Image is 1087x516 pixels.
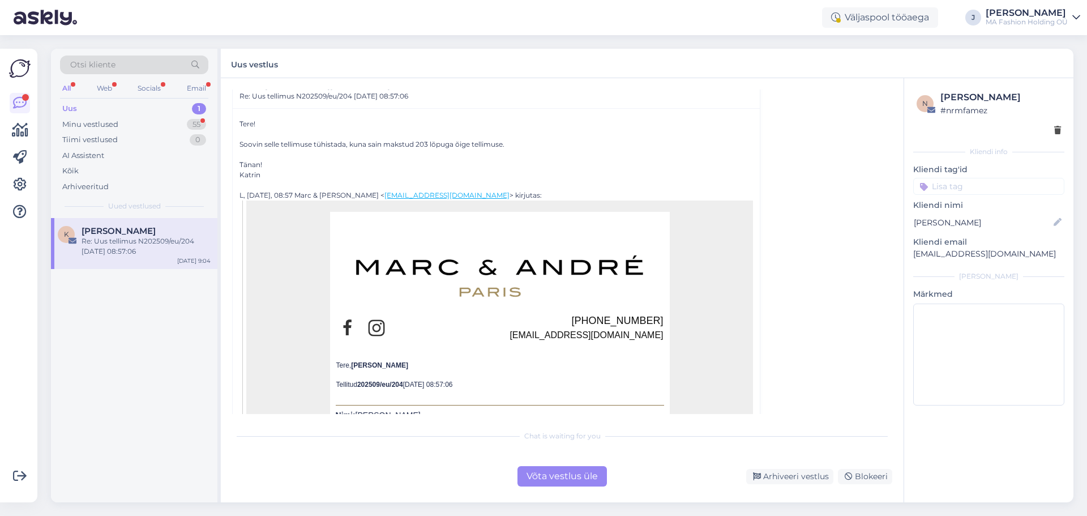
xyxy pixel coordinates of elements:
[913,199,1064,211] p: Kliendi nimi
[239,190,753,201] div: L, [DATE], 08:57 Marc & [PERSON_NAME] < > kirjutas:
[922,99,928,108] span: n
[177,257,211,265] div: [DATE] 9:04
[517,466,607,487] div: Võta vestlus üle
[822,7,938,28] div: Väljaspool tööaega
[384,191,510,199] a: [EMAIL_ADDRESS][DOMAIN_NAME]
[357,381,403,389] b: 202509/eu/204
[914,216,1051,229] input: Lisa nimi
[913,288,1064,300] p: Märkmed
[62,150,104,161] div: AI Assistent
[913,164,1064,176] p: Kliendi tag'id
[336,406,664,450] td: [PERSON_NAME] [PHONE_NUMBER]
[239,139,753,150] div: Soovin selle tellimuse tühistada, kuna sain makstud 203 lõpuga õige tellimuse.
[232,431,892,441] div: Chat is waiting for you
[572,315,664,326] a: [PHONE_NUMBER]
[82,236,211,257] div: Re: Uus tellimus N202509/eu/204 [DATE] 08:57:06
[190,134,206,146] div: 0
[986,8,1080,27] a: [PERSON_NAME]MA Fashion Holding OÜ
[60,81,73,96] div: All
[965,10,981,25] div: J
[940,104,1061,117] div: # nrmfamez
[913,248,1064,260] p: [EMAIL_ADDRESS][DOMAIN_NAME]
[62,181,109,193] div: Arhiveeritud
[336,360,664,370] p: Tere,
[913,236,1064,248] p: Kliendi email
[986,8,1068,18] div: [PERSON_NAME]
[336,411,356,420] b: Nimi:
[239,91,408,101] span: Re: Uus tellimus N202509/eu/204 [DATE] 08:57:06
[62,165,79,177] div: Kõik
[913,178,1064,195] input: Lisa tag
[9,58,31,79] img: Askly Logo
[913,147,1064,157] div: Kliendi info
[82,226,156,236] span: Katrin Kärner- Rebane
[838,469,892,484] div: Blokeeri
[95,81,114,96] div: Web
[108,201,161,211] span: Uued vestlused
[986,18,1068,27] div: MA Fashion Holding OÜ
[239,119,753,180] div: Tere!
[351,361,408,369] b: [PERSON_NAME]
[192,103,206,114] div: 1
[231,56,278,71] label: Uus vestlus
[239,170,753,180] div: Katrin
[746,469,833,484] div: Arhiveeri vestlus
[135,81,163,96] div: Socials
[62,119,118,130] div: Minu vestlused
[510,330,663,340] a: [EMAIL_ADDRESS][DOMAIN_NAME]
[913,271,1064,282] div: [PERSON_NAME]
[239,160,753,170] div: Tänan!
[940,91,1061,104] div: [PERSON_NAME]
[187,119,206,130] div: 55
[62,134,118,146] div: Tiimi vestlused
[336,379,664,390] p: Tellitud [DATE] 08:57:06
[70,59,115,71] span: Otsi kliente
[185,81,208,96] div: Email
[64,230,69,238] span: K
[62,103,77,114] div: Uus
